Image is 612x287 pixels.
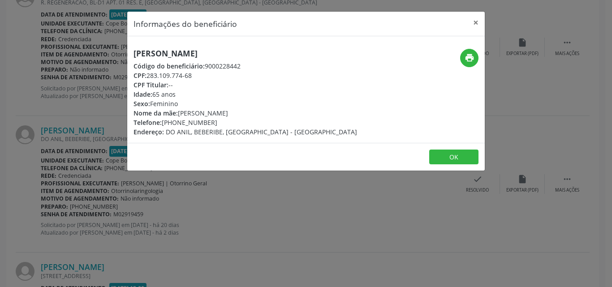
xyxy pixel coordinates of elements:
div: [PHONE_NUMBER] [134,118,357,127]
button: OK [429,150,478,165]
h5: [PERSON_NAME] [134,49,357,58]
span: Código do beneficiário: [134,62,205,70]
div: 65 anos [134,90,357,99]
button: Close [467,12,485,34]
span: Telefone: [134,118,162,127]
div: [PERSON_NAME] [134,108,357,118]
div: Feminino [134,99,357,108]
div: 9000228442 [134,61,357,71]
h5: Informações do beneficiário [134,18,237,30]
span: DO ANIL, BEBERIBE, [GEOGRAPHIC_DATA] - [GEOGRAPHIC_DATA] [166,128,357,136]
span: Nome da mãe: [134,109,178,117]
button: print [460,49,478,67]
div: 283.109.774-68 [134,71,357,80]
span: Sexo: [134,99,150,108]
i: print [465,53,474,63]
div: -- [134,80,357,90]
span: CPF Titular: [134,81,168,89]
span: Idade: [134,90,152,99]
span: CPF: [134,71,147,80]
span: Endereço: [134,128,164,136]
